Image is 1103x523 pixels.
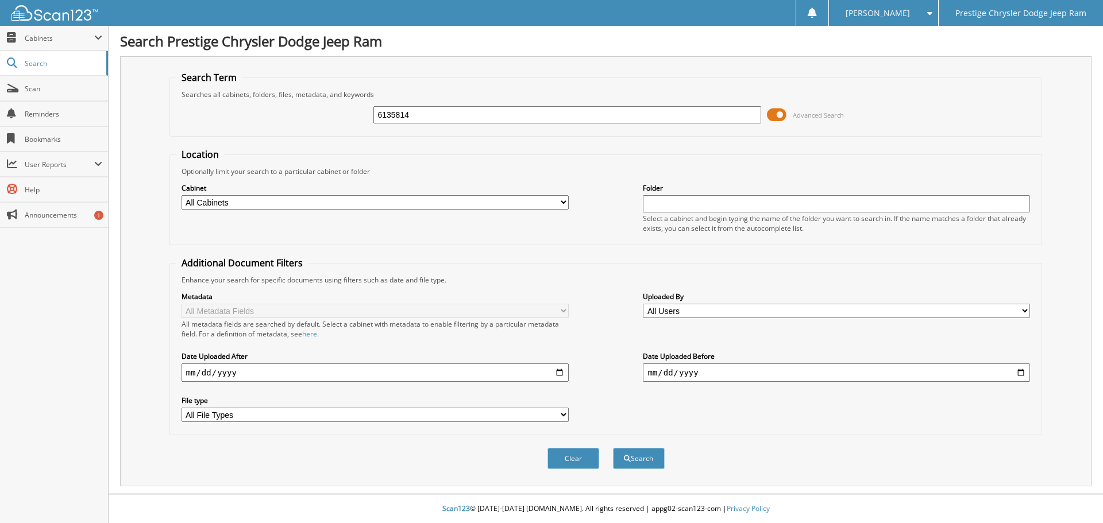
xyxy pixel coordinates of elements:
[25,33,94,43] span: Cabinets
[25,84,102,94] span: Scan
[1046,468,1103,523] iframe: Chat Widget
[176,257,308,269] legend: Additional Document Filters
[25,134,102,144] span: Bookmarks
[182,292,569,301] label: Metadata
[643,363,1030,382] input: end
[25,59,101,68] span: Search
[182,363,569,382] input: start
[643,183,1030,193] label: Folder
[955,10,1086,17] span: Prestige Chrysler Dodge Jeep Ram
[176,275,1036,285] div: Enhance your search for specific documents using filters such as date and file type.
[302,329,317,339] a: here
[727,503,770,513] a: Privacy Policy
[176,166,1036,176] div: Optionally limit your search to a particular cabinet or folder
[182,396,569,405] label: File type
[176,90,1036,99] div: Searches all cabinets, folders, files, metadata, and keywords
[94,211,103,220] div: 1
[182,183,569,193] label: Cabinet
[643,214,1030,233] div: Select a cabinet and begin typing the name of the folder you want to search in. If the name match...
[109,495,1103,523] div: © [DATE]-[DATE] [DOMAIN_NAME]. All rights reserved | appg02-scan123-com |
[547,448,599,469] button: Clear
[25,160,94,169] span: User Reports
[442,503,470,513] span: Scan123
[176,148,225,161] legend: Location
[25,210,102,220] span: Announcements
[182,351,569,361] label: Date Uploaded After
[613,448,665,469] button: Search
[25,185,102,195] span: Help
[793,111,844,119] span: Advanced Search
[643,351,1030,361] label: Date Uploaded Before
[25,109,102,119] span: Reminders
[182,319,569,339] div: All metadata fields are searched by default. Select a cabinet with metadata to enable filtering b...
[11,5,98,21] img: scan123-logo-white.svg
[643,292,1030,301] label: Uploaded By
[176,71,242,84] legend: Search Term
[846,10,910,17] span: [PERSON_NAME]
[120,32,1092,51] h1: Search Prestige Chrysler Dodge Jeep Ram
